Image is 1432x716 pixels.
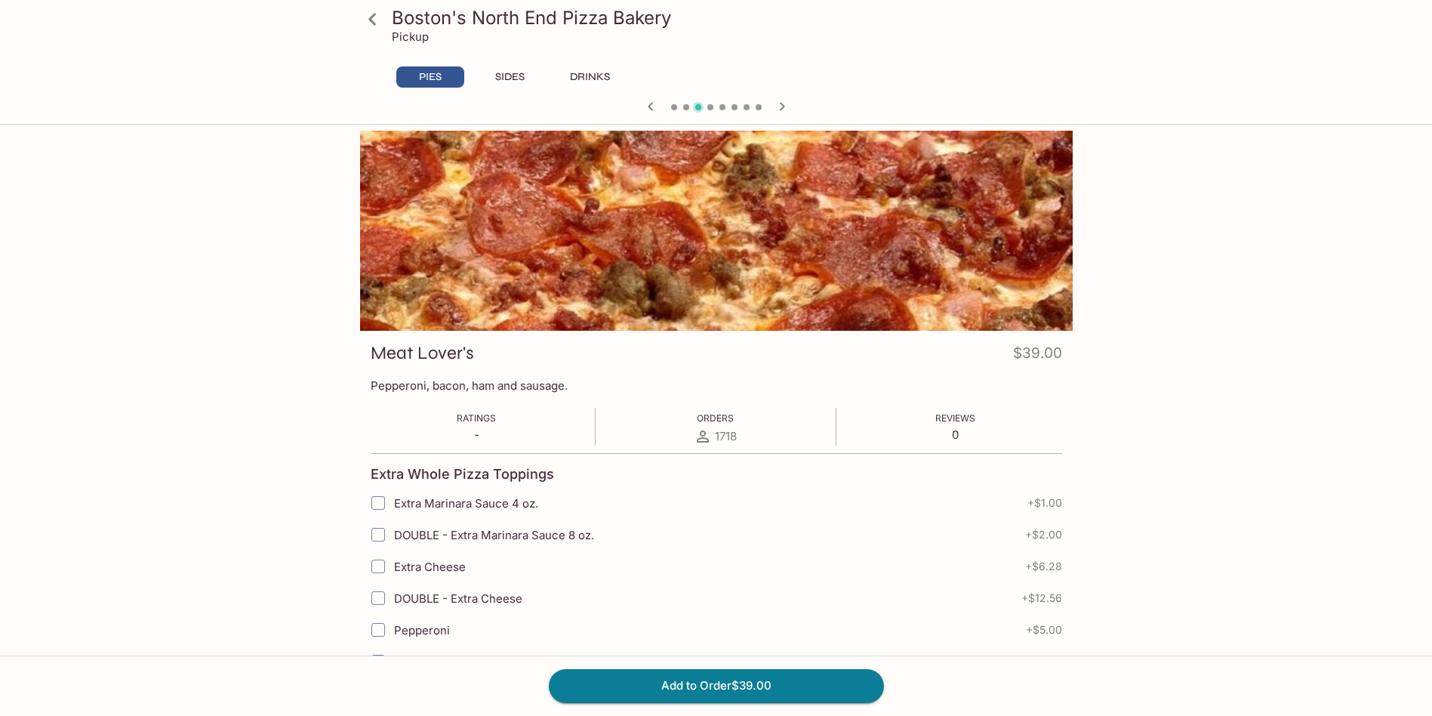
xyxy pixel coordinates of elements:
[457,412,496,424] span: Ratings
[396,66,464,88] button: PIES
[392,6,1067,29] h3: Boston's North End Pizza Bakery
[394,496,538,511] span: Extra Marinara Sauce 4 oz.
[392,29,429,44] p: Pickup
[935,427,975,442] p: 0
[394,528,594,542] span: DOUBLE - Extra Marinara Sauce 8 oz.
[394,623,450,637] span: Pepperoni
[549,669,884,702] button: Add to Order$39.00
[935,412,975,424] span: Reviews
[394,591,522,606] span: DOUBLE - Extra Cheese
[1021,592,1062,604] span: + $12.56
[1013,341,1062,371] h4: $39.00
[556,66,624,88] button: DRINKS
[371,466,554,483] h4: Extra Whole Pizza Toppings
[715,429,737,443] span: 1718
[697,412,734,424] span: Orders
[360,131,1073,331] div: Meat Lover's
[1026,624,1062,636] span: + $5.00
[1025,560,1062,572] span: + $6.28
[476,66,544,88] button: SIDES
[371,378,1062,393] p: Pepperoni, bacon, ham and sausage.
[394,560,466,574] span: Extra Cheese
[371,341,474,365] h3: Meat Lover's
[394,655,507,669] span: DOUBLE - Pepperoni
[1025,529,1062,541] span: + $2.00
[457,427,496,442] p: -
[1027,497,1062,509] span: + $1.00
